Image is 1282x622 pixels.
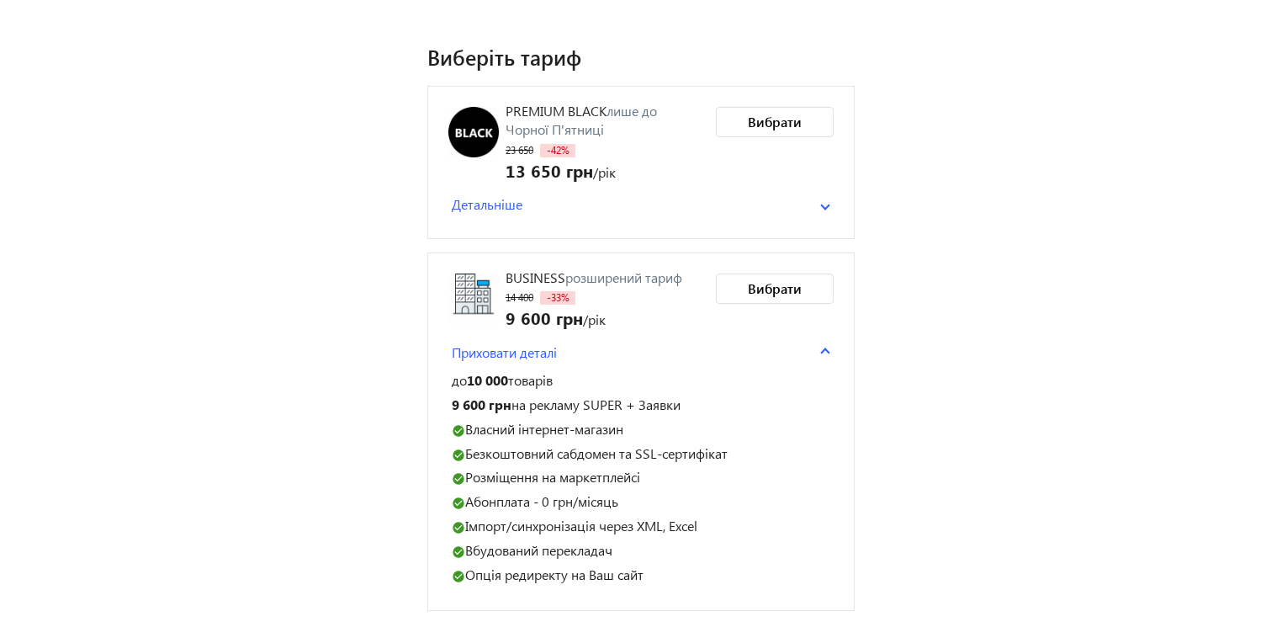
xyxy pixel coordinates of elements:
[452,372,830,390] p: до товарів
[506,268,565,286] span: Business
[506,158,593,182] span: 13 650 грн
[565,268,682,286] span: розширений тариф
[452,449,465,462] mat-icon: check_circle
[452,518,830,535] p: Імпорт/синхронізація через XML, Excel
[452,497,465,510] mat-icon: check_circle
[506,306,682,329] div: /рік
[452,421,830,439] p: Власний інтернет-магазин
[506,144,533,157] span: 23 650
[448,340,834,365] mat-expansion-panel-header: Приховати деталі
[427,42,855,72] h1: Виберіть тариф
[452,545,465,559] mat-icon: check_circle
[748,279,802,298] span: Вибрати
[452,396,830,414] p: на рекламу SUPER + Заявки
[748,113,802,131] span: Вибрати
[452,493,830,511] p: Абонплата - 0 грн/місяць
[716,274,834,304] button: Вибрати
[540,291,575,305] span: -33%
[452,472,465,486] mat-icon: check_circle
[448,365,834,590] div: Приховати деталі
[540,144,575,157] span: -42%
[506,102,657,138] span: лише до Чорної П'ятниці
[452,445,830,463] p: Безкоштовний сабдомен та SSL-сертифікат
[452,424,465,438] mat-icon: check_circle
[452,195,522,214] span: Детальніше
[452,521,465,534] mat-icon: check_circle
[448,107,499,157] img: PREMIUM BLACK
[448,274,499,324] img: Business
[506,291,533,304] span: 14 400
[467,371,508,389] span: 10 000
[448,192,834,217] mat-expansion-panel-header: Детальніше
[452,566,830,584] p: Опція редиректу на Ваш сайт
[452,469,830,486] p: Розміщення на маркетплейсі
[452,396,511,413] span: 9 600 грн
[716,107,834,137] button: Вибрати
[506,306,583,329] span: 9 600 грн
[506,102,607,120] span: PREMIUM BLACK
[452,542,830,560] p: Вбудований перекладач
[452,570,465,583] mat-icon: check_circle
[506,158,702,182] div: /рік
[452,343,557,362] span: Приховати деталі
